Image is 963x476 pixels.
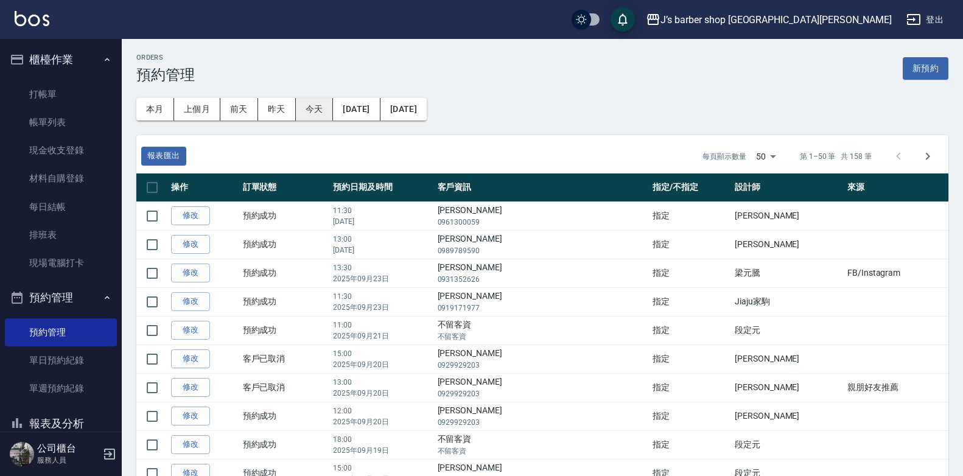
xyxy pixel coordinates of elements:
[333,245,431,256] p: [DATE]
[5,136,117,164] a: 現金收支登錄
[136,54,195,61] h2: Orders
[37,455,99,466] p: 服務人員
[171,206,210,225] a: 修改
[333,463,431,474] p: 15:00
[5,164,117,192] a: 材料自購登錄
[435,316,650,345] td: 不留客資
[5,80,117,108] a: 打帳單
[171,321,210,340] a: 修改
[136,66,195,83] h3: 預約管理
[171,435,210,454] a: 修改
[10,442,34,466] img: Person
[240,259,331,287] td: 預約成功
[5,374,117,402] a: 單週預約紀錄
[438,245,647,256] p: 0989789590
[240,173,331,202] th: 訂單狀態
[844,259,948,287] td: FB/Instagram
[732,402,844,430] td: [PERSON_NAME]
[751,140,780,173] div: 50
[15,11,49,26] img: Logo
[438,388,647,399] p: 0929929203
[136,98,174,121] button: 本月
[380,98,427,121] button: [DATE]
[732,230,844,259] td: [PERSON_NAME]
[438,446,647,457] p: 不留客資
[650,259,732,287] td: 指定
[650,402,732,430] td: 指定
[732,201,844,230] td: [PERSON_NAME]
[171,292,210,311] a: 修改
[333,205,431,216] p: 11:30
[650,173,732,202] th: 指定/不指定
[5,408,117,439] button: 報表及分析
[611,7,635,32] button: save
[171,349,210,368] a: 修改
[913,142,942,171] button: Go to next page
[903,62,948,74] a: 新預約
[333,348,431,359] p: 15:00
[333,234,431,245] p: 13:00
[333,262,431,273] p: 13:30
[438,303,647,313] p: 0919171977
[438,274,647,285] p: 0931352626
[650,373,732,402] td: 指定
[333,273,431,284] p: 2025年09月23日
[171,264,210,282] a: 修改
[168,173,240,202] th: 操作
[240,430,331,459] td: 預約成功
[650,345,732,373] td: 指定
[333,331,431,341] p: 2025年09月21日
[438,360,647,371] p: 0929929203
[732,345,844,373] td: [PERSON_NAME]
[903,57,948,80] button: 新預約
[333,359,431,370] p: 2025年09月20日
[171,235,210,254] a: 修改
[5,346,117,374] a: 單日預約紀錄
[641,7,897,32] button: J’s barber shop [GEOGRAPHIC_DATA][PERSON_NAME]
[650,201,732,230] td: 指定
[435,201,650,230] td: [PERSON_NAME]
[435,259,650,287] td: [PERSON_NAME]
[5,282,117,313] button: 預約管理
[435,402,650,430] td: [PERSON_NAME]
[5,318,117,346] a: 預約管理
[5,108,117,136] a: 帳單列表
[732,259,844,287] td: 梁元騰
[174,98,220,121] button: 上個月
[650,430,732,459] td: 指定
[435,173,650,202] th: 客戶資訊
[702,151,746,162] p: 每頁顯示數量
[435,430,650,459] td: 不留客資
[240,201,331,230] td: 預約成功
[660,12,892,27] div: J’s barber shop [GEOGRAPHIC_DATA][PERSON_NAME]
[650,230,732,259] td: 指定
[240,316,331,345] td: 預約成功
[902,9,948,31] button: 登出
[333,98,380,121] button: [DATE]
[5,221,117,249] a: 排班表
[435,373,650,402] td: [PERSON_NAME]
[732,173,844,202] th: 設計師
[330,173,434,202] th: 預約日期及時間
[333,302,431,313] p: 2025年09月23日
[650,287,732,316] td: 指定
[141,147,186,166] button: 報表匯出
[650,316,732,345] td: 指定
[438,217,647,228] p: 0961300059
[333,434,431,445] p: 18:00
[171,407,210,425] a: 修改
[5,193,117,221] a: 每日結帳
[37,443,99,455] h5: 公司櫃台
[296,98,334,121] button: 今天
[240,287,331,316] td: 預約成功
[333,388,431,399] p: 2025年09月20日
[240,345,331,373] td: 客戶已取消
[171,378,210,397] a: 修改
[240,373,331,402] td: 客戶已取消
[844,173,948,202] th: 來源
[333,291,431,302] p: 11:30
[435,345,650,373] td: [PERSON_NAME]
[732,430,844,459] td: 段定元
[240,230,331,259] td: 預約成功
